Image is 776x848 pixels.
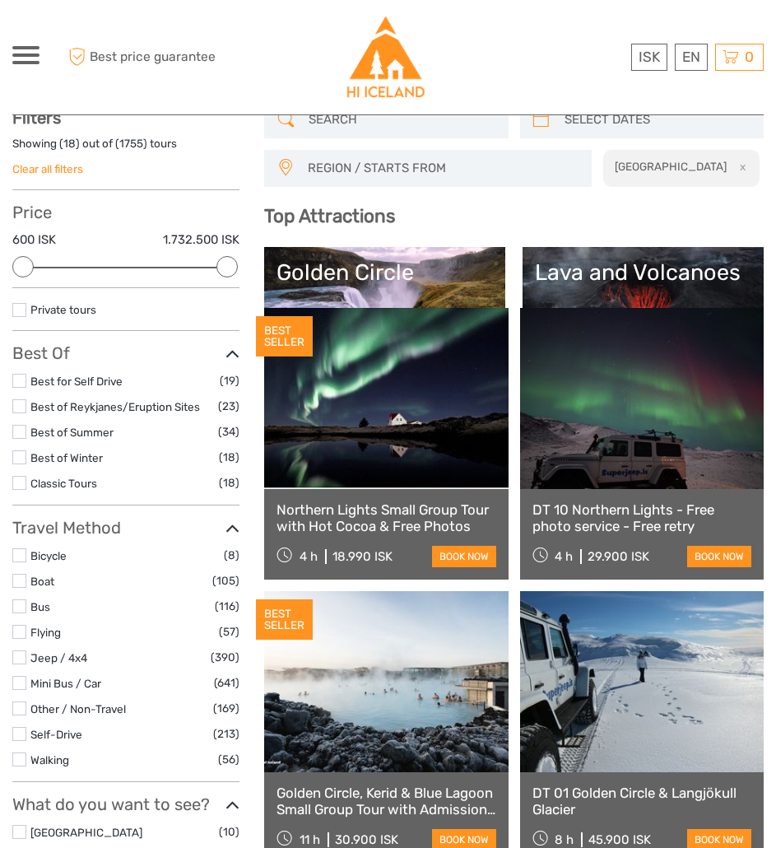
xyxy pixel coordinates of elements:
[30,477,97,490] a: Classic Tours
[30,651,87,664] a: Jeep / 4x4
[615,160,727,173] h2: [GEOGRAPHIC_DATA]
[12,203,239,222] h3: Price
[119,136,143,151] label: 1755
[532,501,751,535] a: DT 10 Northern Lights - Free photo service - Free retry
[189,26,209,45] button: Open LiveChat chat widget
[219,473,239,492] span: (18)
[300,832,320,847] span: 11 h
[220,371,239,390] span: (19)
[532,785,751,818] a: DT 01 Golden Circle & Langjökull Glacier
[213,699,239,718] span: (169)
[12,343,239,363] h3: Best Of
[30,426,114,439] a: Best of Summer
[742,49,756,65] span: 0
[30,375,123,388] a: Best for Self Drive
[729,158,751,175] button: x
[345,16,426,98] img: Hostelling International
[23,29,186,42] p: We're away right now. Please check back later!
[212,571,239,590] span: (105)
[555,549,573,564] span: 4 h
[558,105,755,134] input: SELECT DATES
[432,546,496,567] a: book now
[12,231,56,249] label: 600 ISK
[30,575,54,588] a: Boat
[30,451,103,464] a: Best of Winter
[687,546,751,567] a: book now
[276,785,495,818] a: Golden Circle, Kerid & Blue Lagoon Small Group Tour with Admission Ticket
[300,155,583,182] button: REGION / STARTS FROM
[256,316,313,357] div: BEST SELLER
[30,702,126,715] a: Other / Non-Travel
[219,822,239,841] span: (10)
[675,44,708,71] div: EN
[30,753,69,766] a: Walking
[12,794,239,814] h3: What do you want to see?
[224,546,239,565] span: (8)
[639,49,660,65] span: ISK
[30,303,96,316] a: Private tours
[30,400,200,413] a: Best of Reykjanes/Eruption Sites
[12,518,239,538] h3: Travel Method
[300,549,318,564] span: 4 h
[264,205,395,227] b: Top Attractions
[218,422,239,441] span: (34)
[30,728,82,741] a: Self-Drive
[276,501,495,535] a: Northern Lights Small Group Tour with Hot Cocoa & Free Photos
[12,162,83,175] a: Clear all filters
[30,677,101,690] a: Mini Bus / Car
[332,549,393,564] div: 18.990 ISK
[219,448,239,467] span: (18)
[213,725,239,743] span: (213)
[30,626,61,639] a: Flying
[218,750,239,769] span: (56)
[535,259,751,286] div: Lava and Volcanoes
[30,549,67,562] a: Bicycle
[588,832,651,847] div: 45.900 ISK
[276,259,493,375] a: Golden Circle
[214,673,239,692] span: (641)
[30,600,50,613] a: Bus
[256,599,313,641] div: BEST SELLER
[30,826,142,839] a: [GEOGRAPHIC_DATA]
[12,136,239,161] div: Showing ( ) out of ( ) tours
[302,105,500,134] input: SEARCH
[219,622,239,641] span: (57)
[12,108,61,128] strong: Filters
[218,397,239,416] span: (23)
[276,259,493,286] div: Golden Circle
[63,136,76,151] label: 18
[64,44,216,71] span: Best price guarantee
[588,549,649,564] div: 29.900 ISK
[215,597,239,616] span: (116)
[211,648,239,667] span: (390)
[555,832,574,847] span: 8 h
[535,259,751,375] a: Lava and Volcanoes
[163,231,239,249] label: 1.732.500 ISK
[335,832,398,847] div: 30.900 ISK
